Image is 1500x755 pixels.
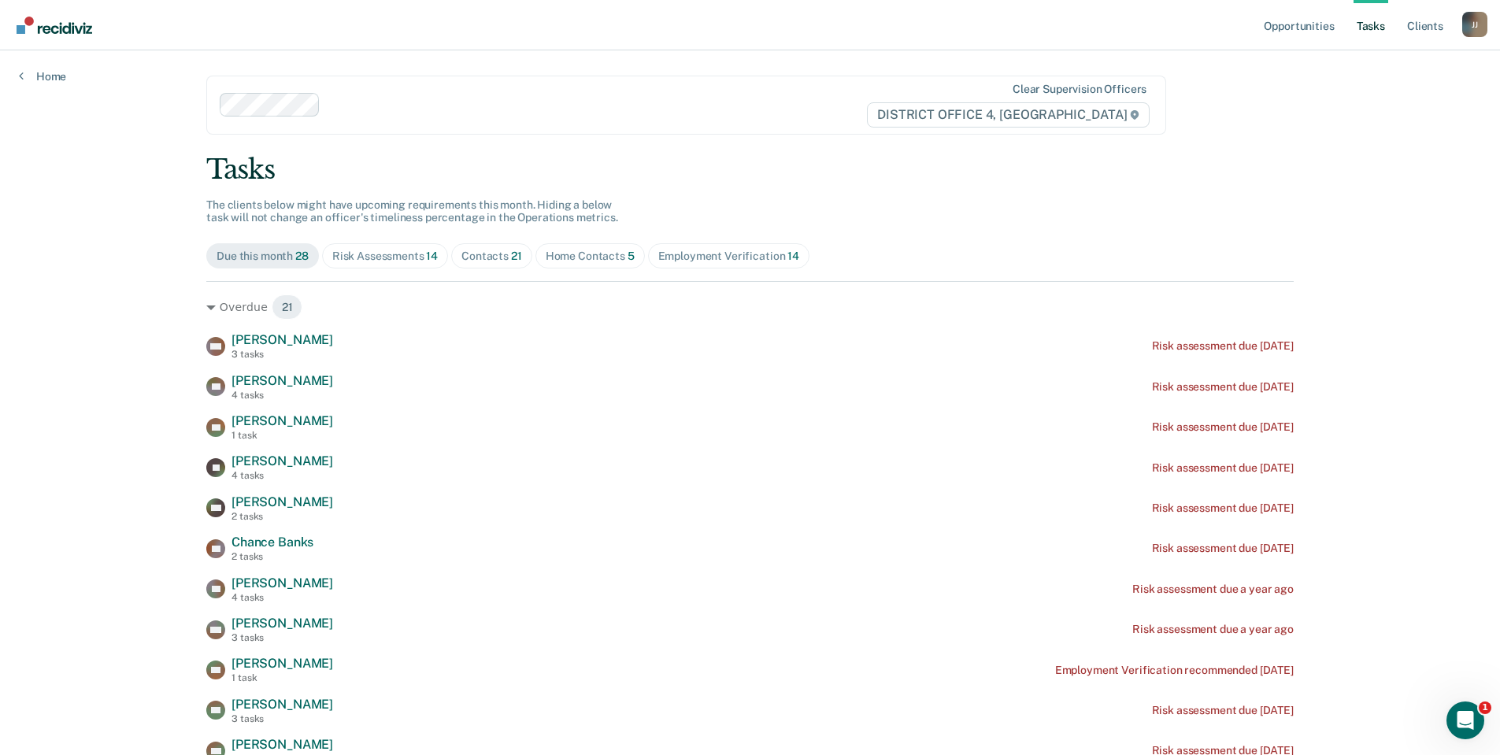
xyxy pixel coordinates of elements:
a: Home [19,69,66,83]
div: 1 task [231,672,333,683]
div: J J [1462,12,1487,37]
div: 2 tasks [231,551,313,562]
img: Recidiviz [17,17,92,34]
span: 28 [295,250,309,262]
span: [PERSON_NAME] [231,494,333,509]
span: DISTRICT OFFICE 4, [GEOGRAPHIC_DATA] [867,102,1150,128]
span: Chance Banks [231,535,313,550]
div: Risk assessment due [DATE] [1152,542,1294,555]
div: 4 tasks [231,470,333,481]
span: [PERSON_NAME] [231,373,333,388]
button: Profile dropdown button [1462,12,1487,37]
span: [PERSON_NAME] [231,413,333,428]
span: The clients below might have upcoming requirements this month. Hiding a below task will not chang... [206,198,618,224]
div: Risk assessment due [DATE] [1152,380,1294,394]
span: 14 [426,250,438,262]
iframe: Intercom live chat [1446,701,1484,739]
div: Risk assessment due a year ago [1132,623,1294,636]
span: [PERSON_NAME] [231,697,333,712]
div: Risk assessment due [DATE] [1152,501,1294,515]
div: Risk assessment due a year ago [1132,583,1294,596]
span: 21 [272,294,303,320]
div: Clear supervision officers [1013,83,1146,96]
span: 5 [628,250,635,262]
span: [PERSON_NAME] [231,616,333,631]
div: 3 tasks [231,713,333,724]
div: Employment Verification recommended [DATE] [1055,664,1294,677]
span: [PERSON_NAME] [231,737,333,752]
div: Risk assessment due [DATE] [1152,461,1294,475]
div: Home Contacts [546,250,635,263]
div: 3 tasks [231,349,333,360]
div: 4 tasks [231,390,333,401]
div: Tasks [206,154,1294,186]
div: 3 tasks [231,632,333,643]
div: Overdue 21 [206,294,1294,320]
div: Contacts [461,250,522,263]
span: [PERSON_NAME] [231,332,333,347]
div: Risk assessment due [DATE] [1152,704,1294,717]
div: Due this month [217,250,309,263]
span: [PERSON_NAME] [231,576,333,590]
span: [PERSON_NAME] [231,656,333,671]
span: 14 [787,250,799,262]
div: Risk assessment due [DATE] [1152,339,1294,353]
span: 1 [1479,701,1491,714]
div: 4 tasks [231,592,333,603]
div: 2 tasks [231,511,333,522]
div: Risk Assessments [332,250,438,263]
span: 21 [511,250,522,262]
div: 1 task [231,430,333,441]
div: Employment Verification [658,250,799,263]
span: [PERSON_NAME] [231,453,333,468]
div: Risk assessment due [DATE] [1152,420,1294,434]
